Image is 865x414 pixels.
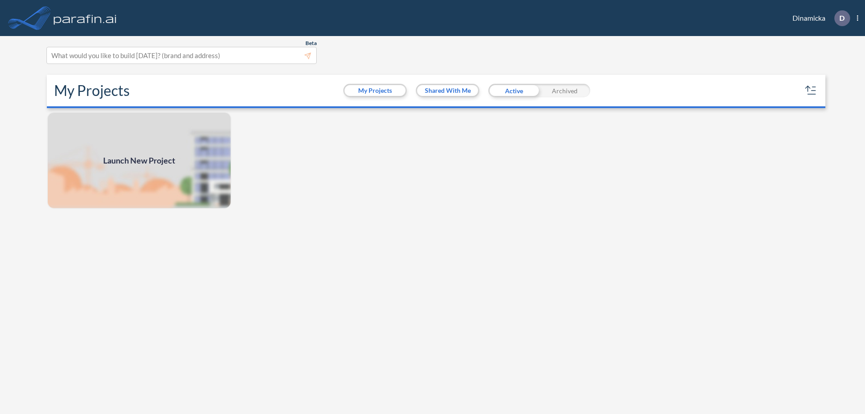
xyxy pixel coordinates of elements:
[488,84,539,97] div: Active
[539,84,590,97] div: Archived
[839,14,845,22] p: D
[52,9,118,27] img: logo
[804,83,818,98] button: sort
[345,85,405,96] button: My Projects
[47,112,232,209] a: Launch New Project
[417,85,478,96] button: Shared With Me
[54,82,130,99] h2: My Projects
[47,112,232,209] img: add
[305,40,317,47] span: Beta
[779,10,858,26] div: Dinamicka
[103,155,175,167] span: Launch New Project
